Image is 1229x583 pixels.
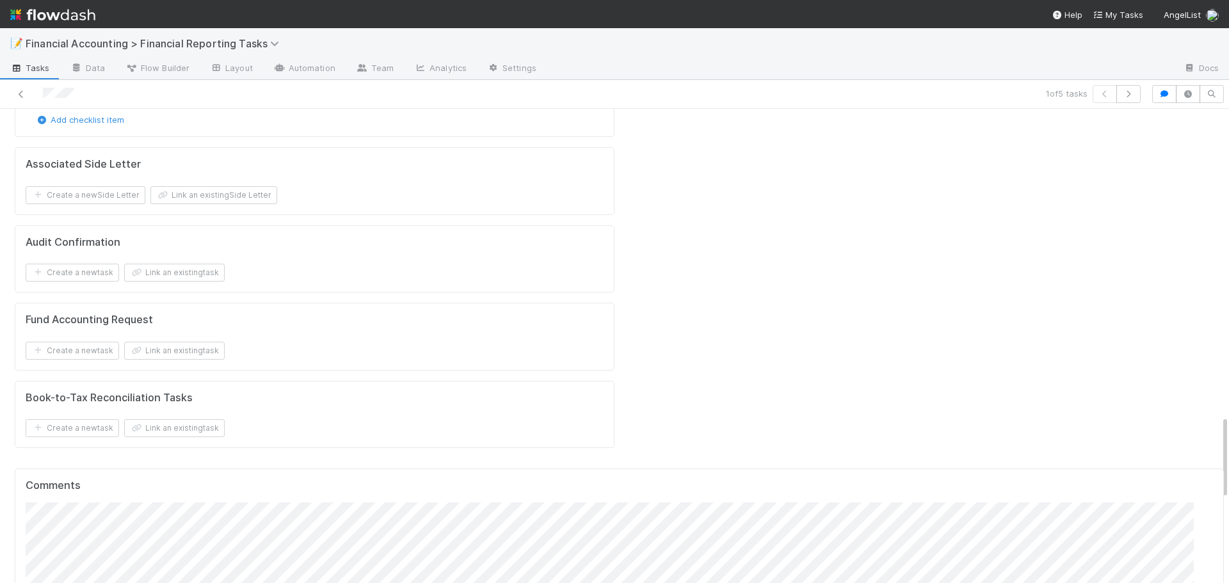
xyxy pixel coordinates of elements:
[26,37,285,50] span: Financial Accounting > Financial Reporting Tasks
[124,419,225,437] button: Link an existingtask
[26,264,119,282] button: Create a newtask
[35,115,124,125] a: Add checklist item
[10,61,50,74] span: Tasks
[346,59,404,79] a: Team
[404,59,477,79] a: Analytics
[1206,9,1219,22] img: avatar_030f5503-c087-43c2-95d1-dd8963b2926c.png
[26,419,119,437] button: Create a newtask
[263,59,346,79] a: Automation
[124,342,225,360] button: Link an existingtask
[60,59,115,79] a: Data
[26,158,141,171] h5: Associated Side Letter
[200,59,263,79] a: Layout
[125,61,189,74] span: Flow Builder
[10,38,23,49] span: 📝
[26,479,1213,492] h5: Comments
[477,59,547,79] a: Settings
[26,314,153,326] h5: Fund Accounting Request
[1046,87,1088,100] span: 1 of 5 tasks
[1173,59,1229,79] a: Docs
[1164,10,1201,20] span: AngelList
[1093,8,1143,21] a: My Tasks
[115,59,200,79] a: Flow Builder
[26,236,120,249] h5: Audit Confirmation
[26,392,193,404] h5: Book-to-Tax Reconciliation Tasks
[26,342,119,360] button: Create a newtask
[1052,8,1082,21] div: Help
[10,4,95,26] img: logo-inverted-e16ddd16eac7371096b0.svg
[124,264,225,282] button: Link an existingtask
[150,186,277,204] button: Link an existingSide Letter
[1093,10,1143,20] span: My Tasks
[26,186,145,204] button: Create a newSide Letter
